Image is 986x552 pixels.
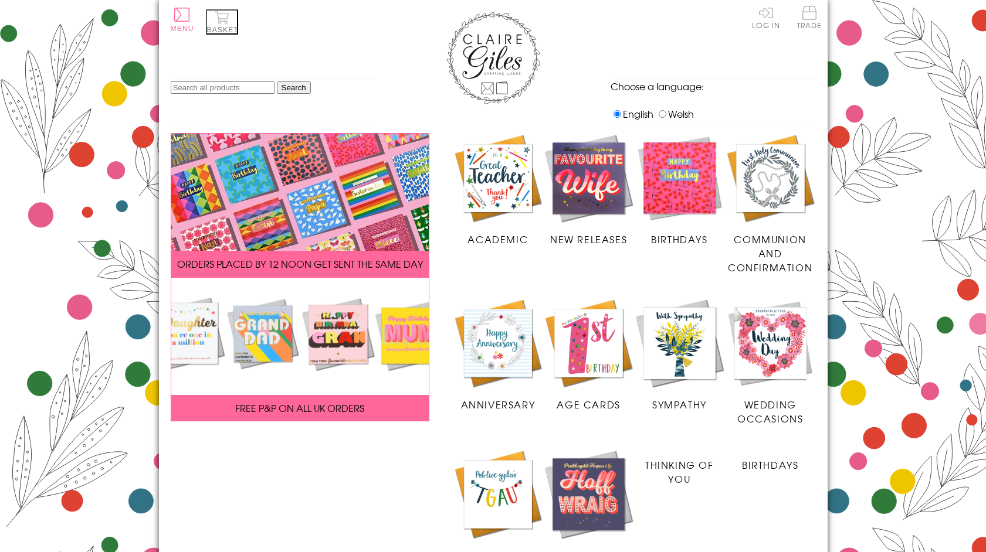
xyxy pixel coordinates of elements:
a: Thinking of You [634,449,725,486]
span: FREE P&P ON ALL UK ORDERS [235,401,364,415]
a: New Releases [543,133,634,247]
p: Choose a language: [611,79,816,93]
span: ORDERS PLACED BY 12 NOON GET SENT THE SAME DAY [177,257,423,271]
a: Sympathy [634,298,725,411]
input: Search all products [171,81,275,94]
input: English [614,110,621,118]
span: Anniversary [461,397,536,411]
button: Menu [171,8,194,33]
a: Communion and Confirmation [725,133,816,275]
a: Anniversary [453,298,544,411]
span: Wedding Occasions [737,397,803,425]
a: Birthdays [725,449,816,472]
label: English [611,107,653,121]
a: Wedding Occasions [725,298,816,425]
span: Age Cards [557,397,620,411]
img: Claire Giles Greetings Cards [446,12,540,104]
span: New Releases [550,232,627,246]
a: Age Cards [543,298,634,411]
button: Basket [206,9,238,35]
span: Birthdays [742,458,798,472]
a: Log In [752,6,780,29]
a: Birthdays [634,133,725,247]
span: Sympathy [652,397,707,411]
span: Trade [797,6,822,29]
input: Search [277,81,311,94]
span: Communion and Confirmation [728,232,812,274]
span: Menu [171,25,194,33]
span: Academic [467,232,528,246]
label: Welsh [656,107,694,121]
input: Welsh [659,110,666,118]
span: Birthdays [651,232,707,246]
span: Thinking of You [645,458,714,486]
a: Trade [797,6,822,31]
a: Academic [453,133,544,247]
